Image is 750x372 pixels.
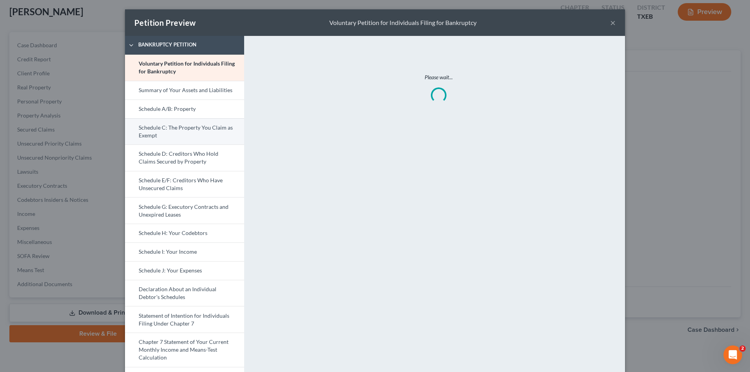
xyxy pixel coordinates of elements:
a: Schedule D: Creditors Who Hold Claims Secured by Property [125,144,244,171]
a: Bankruptcy Petition [125,36,244,55]
a: Chapter 7 Statement of Your Current Monthly Income and Means-Test Calculation [125,333,244,367]
a: Schedule C: The Property You Claim as Exempt [125,118,244,145]
a: Schedule E/F: Creditors Who Have Unsecured Claims [125,171,244,198]
a: Statement of Intention for Individuals Filing Under Chapter 7 [125,306,244,333]
span: Bankruptcy Petition [134,41,245,49]
div: Voluntary Petition for Individuals Filing for Bankruptcy [329,18,477,27]
a: Schedule J: Your Expenses [125,261,244,280]
p: Please wait... [289,73,587,81]
a: Schedule A/B: Property [125,100,244,118]
a: Schedule I: Your Income [125,242,244,261]
a: Schedule H: Your Codebtors [125,224,244,242]
span: 2 [739,345,746,352]
div: Petition Preview [134,17,196,28]
a: Schedule G: Executory Contracts and Unexpired Leases [125,197,244,224]
button: × [610,18,616,27]
a: Declaration About an Individual Debtor's Schedules [125,280,244,306]
a: Voluntary Petition for Individuals Filing for Bankruptcy [125,55,244,81]
a: Summary of Your Assets and Liabilities [125,81,244,100]
iframe: Intercom live chat [723,345,742,364]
